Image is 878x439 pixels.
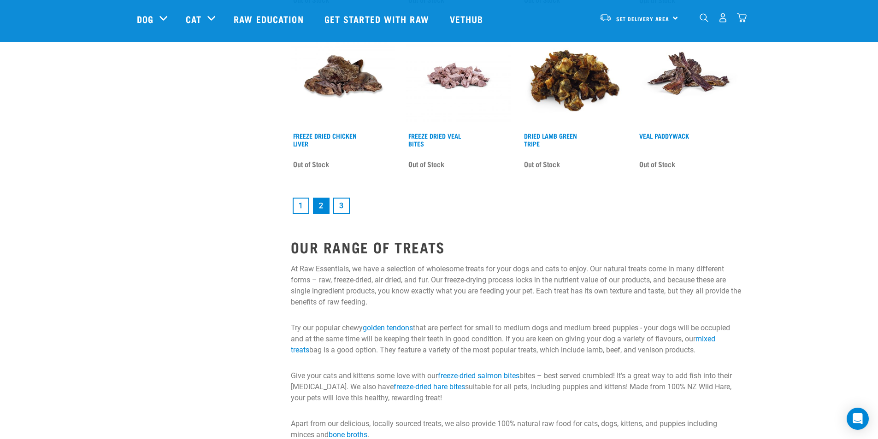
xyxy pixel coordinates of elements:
[438,371,519,380] a: freeze-dried salmon bites
[291,196,742,216] nav: pagination
[700,13,708,22] img: home-icon-1@2x.png
[291,322,742,356] p: Try our popular chewy that are perfect for small to medium dogs and medium breed puppies - your d...
[737,13,747,23] img: home-icon@2x.png
[293,134,357,145] a: Freeze Dried Chicken Liver
[524,134,577,145] a: Dried Lamb Green Tripe
[333,198,350,214] a: Goto page 3
[524,157,560,171] span: Out of Stock
[315,0,441,37] a: Get started with Raw
[408,134,461,145] a: Freeze Dried Veal Bites
[291,239,742,255] h2: OUR RANGE OF TREATS
[639,157,675,171] span: Out of Stock
[291,263,742,308] p: At Raw Essentials, we have a selection of wholesome treats for your dogs and cats to enjoy. Our n...
[313,198,330,214] a: Page 2
[616,17,670,20] span: Set Delivery Area
[394,382,465,391] a: freeze-dried hare bites
[637,23,742,128] img: Stack of Veal Paddywhack For Pets
[137,12,153,26] a: Dog
[847,408,869,430] div: Open Intercom Messenger
[639,134,689,137] a: Veal Paddywack
[441,0,495,37] a: Vethub
[186,12,201,26] a: Cat
[291,370,742,404] p: Give your cats and kittens some love with our bites – best served crumbled! It’s a great way to a...
[599,13,612,22] img: van-moving.png
[408,157,444,171] span: Out of Stock
[718,13,728,23] img: user.png
[522,23,626,128] img: Pile Of Dried Lamb Tripe For Pets
[293,157,329,171] span: Out of Stock
[406,23,511,128] img: Dried Veal Bites 1698
[224,0,315,37] a: Raw Education
[363,323,413,332] a: golden tendons
[329,430,367,439] a: bone broths
[293,198,309,214] a: Goto page 1
[291,23,395,128] img: 16327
